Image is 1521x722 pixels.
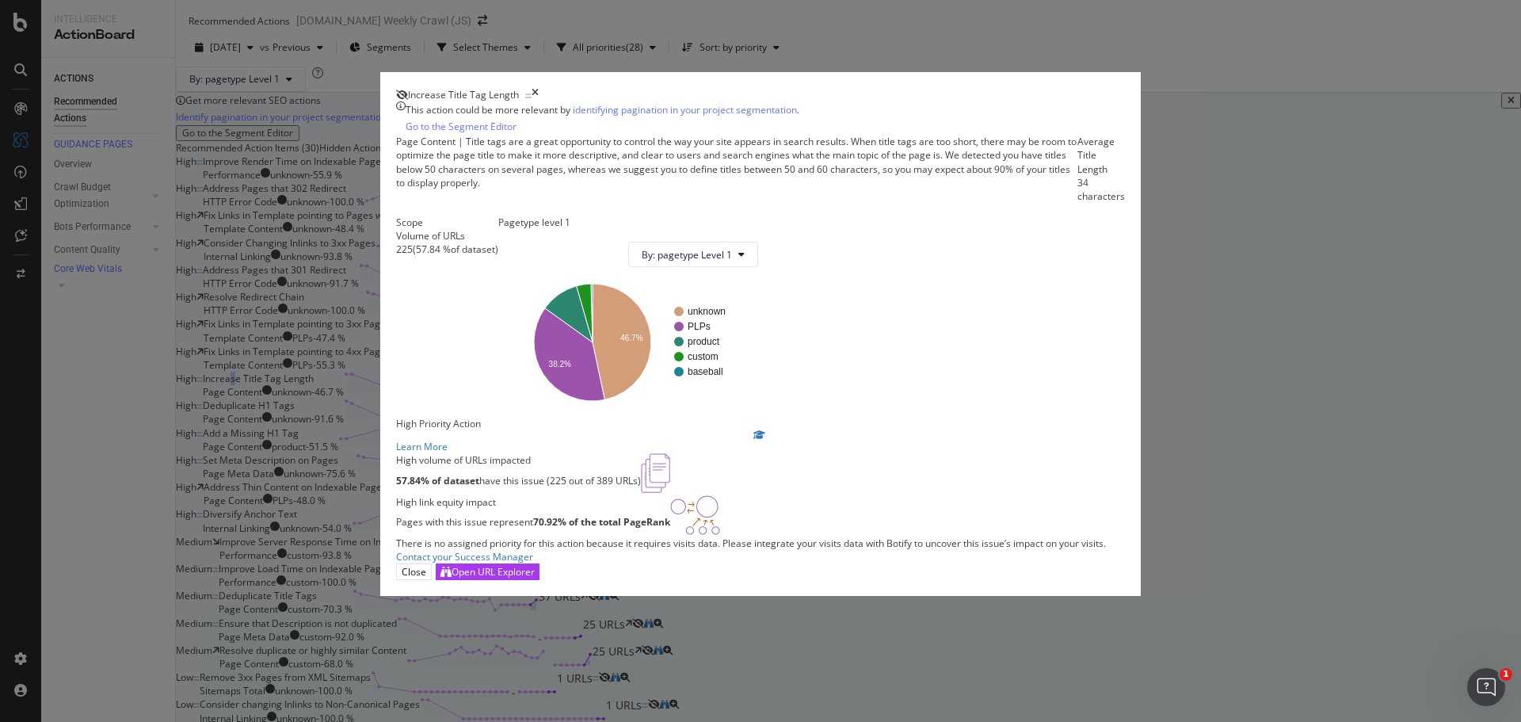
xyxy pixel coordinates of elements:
[533,515,670,529] strong: 70.92% of the total PageRank
[413,243,498,256] div: ( 57.84 % of dataset )
[1500,668,1512,681] span: 1
[396,440,1125,453] div: Learn More
[1077,176,1125,203] div: 34 characters
[498,216,771,229] div: Pagetype level 1
[642,248,732,262] span: By: pagetype Level 1
[396,243,413,256] div: 225
[396,515,670,529] p: Pages with this issue represent
[641,453,670,493] img: e5DMFwAAAABJRU5ErkJggg==
[688,321,711,332] text: PLPs
[620,334,642,342] text: 46.7%
[396,216,498,229] div: Scope
[511,280,758,404] svg: A chart.
[525,94,532,98] img: Equal
[396,135,456,148] span: Page Content
[396,550,533,563] a: Contact your Success Manager
[406,101,799,135] div: This action could be more relevant by .
[396,453,641,467] div: High volume of URLs impacted
[452,565,535,579] div: Open URL Explorer
[408,88,519,101] span: Increase Title Tag Length
[1077,135,1125,175] div: Average Title Length
[458,135,463,148] span: |
[688,366,723,377] text: baseball
[396,430,1125,453] a: Learn More
[688,351,719,362] text: custom
[396,474,641,487] p: have this issue (225 out of 389 URLs)
[688,306,726,317] text: unknown
[396,417,481,430] span: High Priority Action
[688,336,720,347] text: product
[396,101,1125,135] div: info banner
[573,101,797,118] a: identifying pagination in your project segmentation
[436,563,539,580] button: Open URL Explorer
[402,565,426,579] div: Close
[396,537,1125,563] div: There is no assigned priority for this action because it requires visits data. Please integrate y...
[396,135,1077,203] div: Title tags are a great opportunity to control the way your site appears in search results. When t...
[396,563,432,580] button: Close
[628,242,758,267] button: By: pagetype Level 1
[380,72,1141,596] div: modal
[532,88,539,101] div: times
[670,495,720,535] img: DDxVyA23.png
[396,229,498,243] div: Volume of URLs
[549,360,571,369] text: 38.2%
[406,118,517,135] a: Go to the Segment Editor
[396,495,670,509] div: High link equity impact
[1467,668,1505,706] iframe: Intercom live chat
[396,90,408,100] div: eye-slash
[396,474,479,487] strong: 57.84% of dataset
